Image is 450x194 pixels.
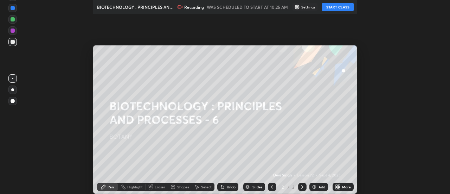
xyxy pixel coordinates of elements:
[311,184,317,190] img: add-slide-button
[342,185,351,189] div: More
[97,4,174,10] p: BIOTECHNOLOGY : PRINCIPLES AND PROCESSES - 6
[227,185,236,189] div: Undo
[177,4,183,10] img: recording.375f2c34.svg
[322,3,354,11] button: START CLASS
[207,4,288,10] h5: WAS SCHEDULED TO START AT 10:25 AM
[108,185,114,189] div: Pen
[201,185,212,189] div: Select
[252,185,262,189] div: Slides
[294,4,300,10] img: class-settings-icons
[155,185,165,189] div: Eraser
[319,185,325,189] div: Add
[184,5,204,10] p: Recording
[177,185,189,189] div: Shapes
[127,185,143,189] div: Highlight
[279,185,286,189] div: 2
[301,5,315,9] p: Settings
[291,184,295,190] div: 2
[288,185,290,189] div: /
